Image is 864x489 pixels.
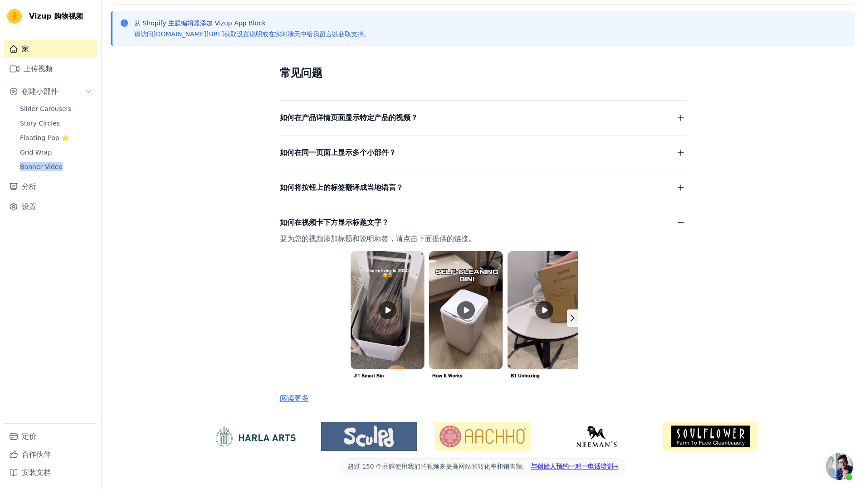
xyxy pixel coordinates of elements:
a: 家 [4,40,98,58]
font: 获取设置说明或在实时聊天中给我留言以获取支持。 [224,30,370,38]
font: 分析 [22,182,36,191]
img: 灵魂花 [663,422,758,451]
span: Floating-Pop ⭐ [20,133,69,142]
font: 合作伙伴 [22,450,51,459]
font: 如何在视频卡下方显示标题文字？ [280,218,389,227]
font: 从 Shopify 主题编辑器添加 Vizup App Block [134,19,266,27]
span: Grid Wrap [20,148,52,157]
font: 如何将按钮上的标签翻译成当地语言？ [280,183,403,192]
font: 如何在产品详情页面显示特定产品的视频？ [280,113,418,122]
a: Slider Carousels [15,102,98,115]
a: 阅读更多 [280,394,309,402]
span: Slider Carousels [20,104,71,113]
a: 上传视频 [4,60,98,78]
font: 要为您的视频添加标题和说明标签，请点击下面提供的链接。 [280,234,476,243]
img: title-caption.png [280,245,664,389]
a: Banner Video [15,160,98,173]
a: 合作伙伴 [4,445,98,464]
font: 创建小部件 [22,87,58,96]
span: Banner Video [20,162,63,171]
button: 创建小部件 [4,82,98,101]
font: 上传视频 [24,64,53,73]
a: 设置 [4,198,98,216]
button: 如何在同一页面上显示多个小部件？ [280,146,686,159]
img: Vizup [7,9,22,24]
img: 尼曼 [549,426,644,447]
button: 如何将按钮上的标签翻译成当地语言？ [280,181,686,194]
a: 安装文档 [4,464,98,482]
img: 阿霍 [435,422,531,451]
a: Floating-Pop ⭐ [15,131,98,144]
a: Grid Wrap [15,146,98,159]
font: 定价 [22,432,36,441]
button: 如何在产品详情页面显示特定产品的视频？ [280,111,686,124]
font: 设置 [22,202,36,211]
button: 如何在视频卡下方显示标题文字？ [280,216,686,229]
img: 哈拉艺术 [207,426,303,447]
font: Vizup 购物视频 [29,12,83,20]
font: 安装文档 [22,468,51,477]
a: 定价 [4,427,98,445]
a: Open chat [826,453,853,480]
a: 与创始人预约一对一电话培训 [531,463,619,470]
a: [DOMAIN_NAME][URL] [153,30,224,38]
font: 请访问 [134,30,153,38]
a: Story Circles [15,117,98,130]
font: 常见问题 [280,67,322,79]
a: 分析 [4,178,98,196]
font: 家 [22,44,29,53]
img: Sculpd US [321,426,417,447]
font: 如何在同一页面上显示多个小部件？ [280,148,396,157]
span: Story Circles [20,119,60,128]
